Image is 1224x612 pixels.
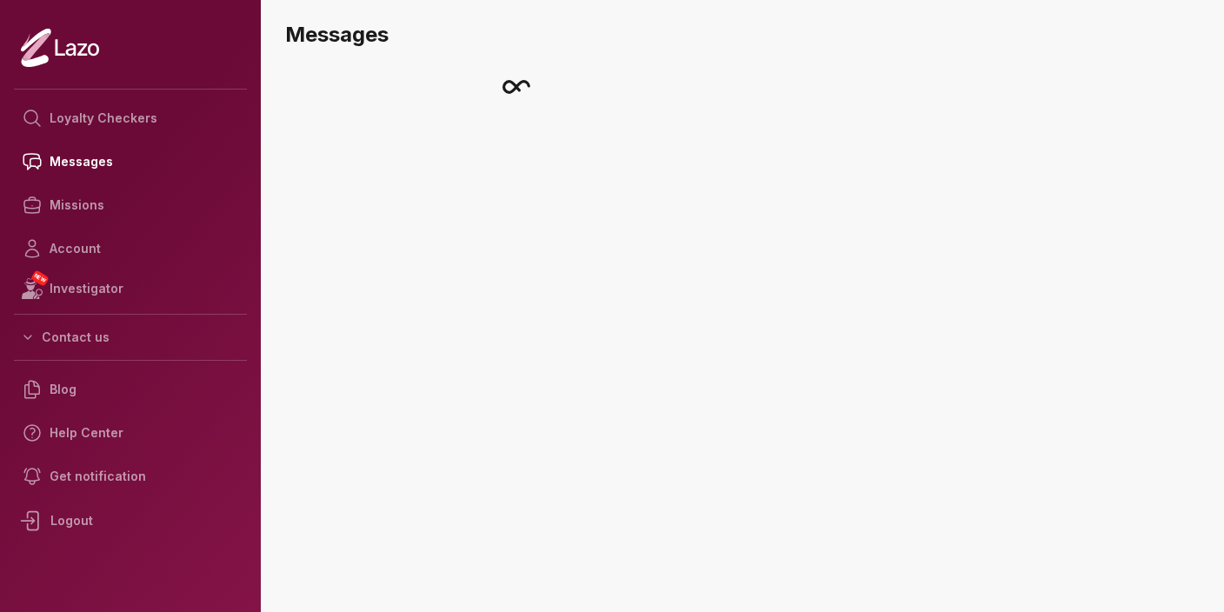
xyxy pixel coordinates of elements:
h3: Messages [285,21,1210,49]
a: Missions [14,183,247,227]
a: Help Center [14,411,247,455]
a: Loyalty Checkers [14,96,247,140]
a: Messages [14,140,247,183]
a: Blog [14,368,247,411]
a: Account [14,227,247,270]
button: Contact us [14,322,247,353]
a: NEWInvestigator [14,270,247,307]
a: Get notification [14,455,247,498]
div: Logout [14,498,247,543]
span: NEW [30,269,50,287]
